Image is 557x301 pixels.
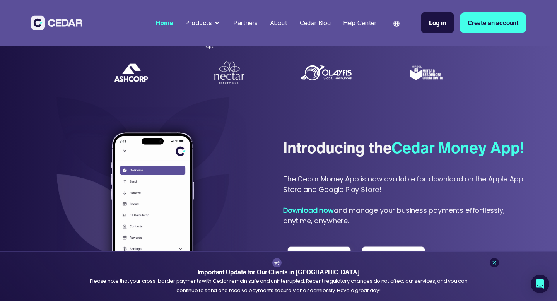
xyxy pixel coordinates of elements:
[393,21,400,27] img: world icon
[429,18,446,27] div: Log in
[270,18,287,27] div: About
[233,18,258,27] div: Partners
[343,18,376,27] div: Help Center
[283,205,334,215] strong: Download now
[391,136,524,159] span: Cedar Money App!
[421,12,454,33] a: Log in
[340,14,379,31] a: Help Center
[299,63,357,82] img: Olayfis global resources logo
[531,275,549,293] div: Open Intercom Messenger
[185,18,212,27] div: Products
[408,55,443,90] img: Mitsab Resources Global Limited Logo
[283,137,524,158] div: Introducing the
[297,14,334,31] a: Cedar Blog
[300,18,331,27] div: Cedar Blog
[182,15,224,31] div: Products
[152,14,176,31] a: Home
[230,14,261,31] a: Partners
[114,63,149,83] img: Ashcorp Logo
[283,174,526,226] div: The Cedar Money App is now available for download on the Apple App Store and Google Play Store! a...
[267,14,290,31] a: About
[460,12,526,33] a: Create an account
[283,241,357,276] img: App store logo
[357,241,432,276] img: Play store logo
[155,18,173,27] div: Home
[212,60,247,85] img: Nectar Beauty Hub logo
